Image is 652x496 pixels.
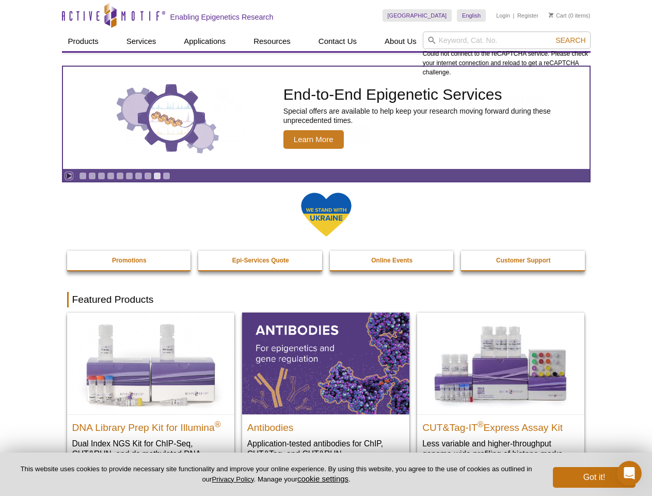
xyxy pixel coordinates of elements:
a: Online Events [330,251,455,270]
a: English [457,9,486,22]
button: Search [552,36,589,45]
button: cookie settings [297,474,348,483]
article: End-to-End Epigenetic Services [63,67,590,169]
a: Resources [247,32,297,51]
strong: Epi-Services Quote [232,257,289,264]
a: Login [496,12,510,19]
a: About Us [378,32,423,51]
a: Customer Support [461,251,586,270]
a: Cart [549,12,567,19]
a: [GEOGRAPHIC_DATA] [383,9,452,22]
span: Search [555,36,585,44]
p: This website uses cookies to provide necessary site functionality and improve your online experie... [17,464,536,484]
a: Register [517,12,538,19]
h2: CUT&Tag-IT Express Assay Kit [422,417,579,433]
p: Application-tested antibodies for ChIP, CUT&Tag, and CUT&RUN. [247,438,404,459]
a: Promotions [67,251,192,270]
span: Learn More [283,130,344,149]
a: DNA Library Prep Kit for Illumina DNA Library Prep Kit for Illumina® Dual Index NGS Kit for ChIP-... [67,313,234,479]
a: CUT&Tag-IT® Express Assay Kit CUT&Tag-IT®Express Assay Kit Less variable and higher-throughput ge... [417,313,584,469]
img: All Antibodies [242,313,409,414]
p: Special offers are available to help keep your research moving forward during these unprecedented... [283,106,584,125]
img: CUT&Tag-IT® Express Assay Kit [417,313,584,414]
a: Products [62,32,105,51]
p: Dual Index NGS Kit for ChIP-Seq, CUT&RUN, and ds methylated DNA assays. [72,438,229,470]
div: Could not connect to the reCAPTCHA service. Please check your internet connection and reload to g... [423,32,591,77]
sup: ® [478,420,484,428]
img: We Stand With Ukraine [300,192,352,238]
a: Go to slide 6 [125,172,133,180]
a: All Antibodies Antibodies Application-tested antibodies for ChIP, CUT&Tag, and CUT&RUN. [242,313,409,469]
strong: Customer Support [496,257,550,264]
input: Keyword, Cat. No. [423,32,591,49]
a: Services [120,32,163,51]
a: Go to slide 3 [98,172,105,180]
a: Three gears with decorative charts inside the larger center gear. End-to-End Epigenetic Services ... [63,67,590,169]
p: Less variable and higher-throughput genome-wide profiling of histone marks​. [422,438,579,459]
a: Contact Us [312,32,363,51]
li: (0 items) [549,9,591,22]
img: Your Cart [549,12,553,18]
a: Go to slide 8 [144,172,152,180]
h2: Featured Products [67,292,585,307]
a: Go to slide 7 [135,172,142,180]
h2: Enabling Epigenetics Research [170,12,274,22]
a: Go to slide 2 [88,172,96,180]
button: Got it! [553,467,635,488]
a: Go to slide 1 [79,172,87,180]
a: Go to slide 10 [163,172,170,180]
h2: DNA Library Prep Kit for Illumina [72,417,229,433]
a: Go to slide 9 [153,172,161,180]
a: Privacy Policy [212,475,253,483]
a: Toggle autoplay [65,172,73,180]
a: Applications [178,32,232,51]
a: Go to slide 5 [116,172,124,180]
img: Three gears with decorative charts inside the larger center gear. [116,82,219,154]
img: DNA Library Prep Kit for Illumina [67,313,234,414]
strong: Online Events [371,257,412,264]
li: | [513,9,515,22]
sup: ® [215,420,221,428]
h2: Antibodies [247,417,404,433]
a: Go to slide 4 [107,172,115,180]
strong: Promotions [112,257,147,264]
h2: End-to-End Epigenetic Services [283,87,584,102]
iframe: Intercom live chat [617,461,642,486]
a: Epi-Services Quote [198,251,323,270]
